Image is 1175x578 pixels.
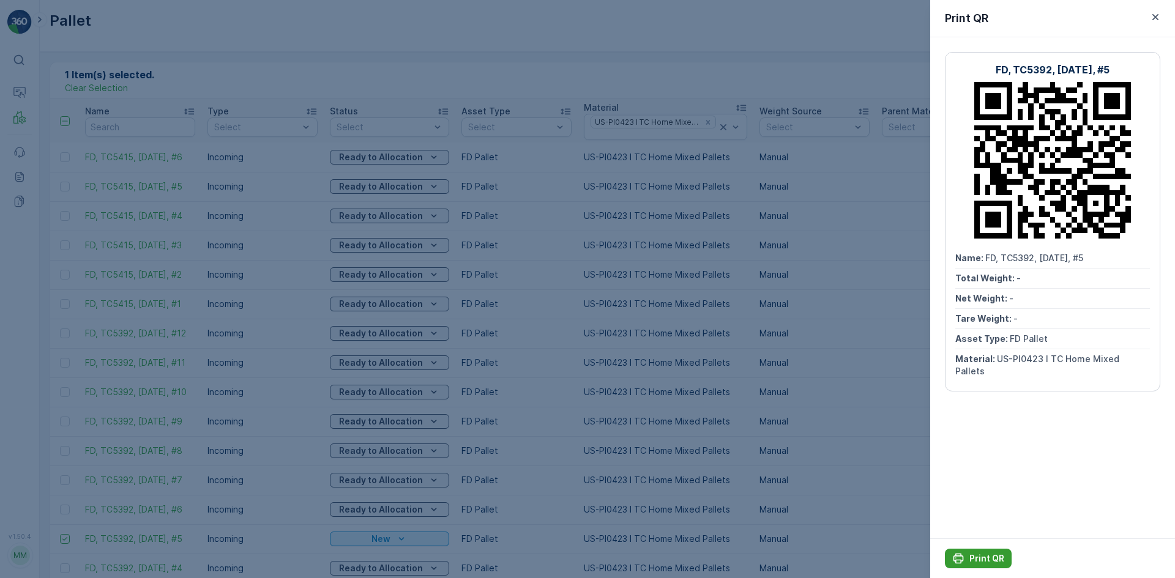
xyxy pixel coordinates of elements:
[1016,273,1021,283] span: -
[955,313,1013,324] span: Tare Weight :
[945,549,1012,568] button: Print QR
[955,354,1122,376] span: US-PI0423 I TC Home Mixed Pallets
[955,333,1010,344] span: Asset Type :
[945,10,988,27] p: Print QR
[969,552,1004,565] p: Print QR
[1010,333,1048,344] span: FD Pallet
[955,293,1009,303] span: Net Weight :
[985,253,1083,263] span: FD, TC5392, [DATE], #5
[955,273,1016,283] span: Total Weight :
[1009,293,1013,303] span: -
[955,253,985,263] span: Name :
[996,62,1110,77] p: FD, TC5392, [DATE], #5
[1013,313,1018,324] span: -
[955,354,997,364] span: Material :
